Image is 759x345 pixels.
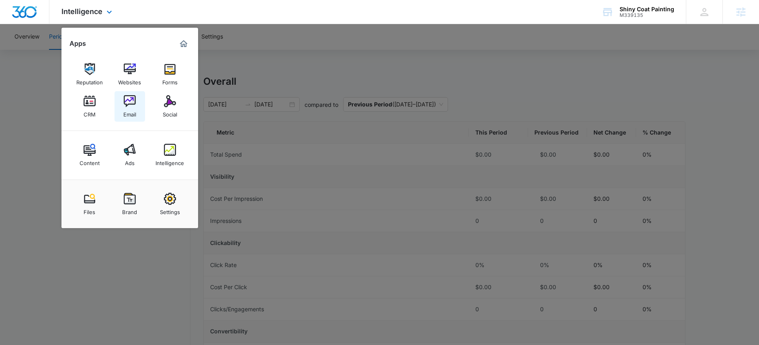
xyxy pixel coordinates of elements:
[118,75,141,86] div: Websites
[84,205,95,215] div: Files
[31,47,72,53] div: Domain Overview
[155,59,185,90] a: Forms
[155,91,185,122] a: Social
[620,6,674,12] div: account name
[70,40,86,47] h2: Apps
[155,156,184,166] div: Intelligence
[22,47,28,53] img: tab_domain_overview_orange.svg
[74,140,105,170] a: Content
[155,140,185,170] a: Intelligence
[177,37,190,50] a: Marketing 360® Dashboard
[155,189,185,219] a: Settings
[74,91,105,122] a: CRM
[115,59,145,90] a: Websites
[162,75,178,86] div: Forms
[620,12,674,18] div: account id
[89,47,135,53] div: Keywords by Traffic
[115,140,145,170] a: Ads
[80,156,100,166] div: Content
[74,189,105,219] a: Files
[21,21,88,27] div: Domain: [DOMAIN_NAME]
[13,13,19,19] img: logo_orange.svg
[76,75,103,86] div: Reputation
[84,107,96,118] div: CRM
[160,205,180,215] div: Settings
[122,205,137,215] div: Brand
[115,91,145,122] a: Email
[80,47,86,53] img: tab_keywords_by_traffic_grey.svg
[61,7,102,16] span: Intelligence
[23,13,39,19] div: v 4.0.25
[115,189,145,219] a: Brand
[125,156,135,166] div: Ads
[13,21,19,27] img: website_grey.svg
[74,59,105,90] a: Reputation
[163,107,177,118] div: Social
[123,107,136,118] div: Email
